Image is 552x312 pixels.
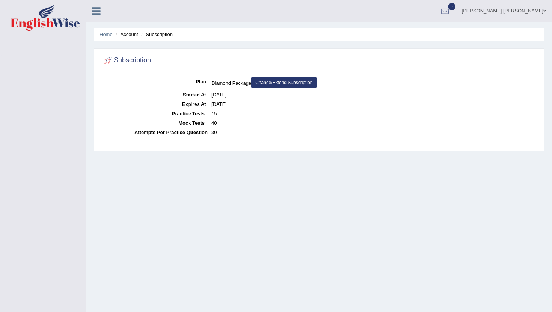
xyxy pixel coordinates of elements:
[114,31,138,38] li: Account
[100,32,113,37] a: Home
[211,118,536,128] dd: 40
[103,77,208,86] dt: Plan:
[211,128,536,137] dd: 30
[139,31,173,38] li: Subscription
[103,128,208,137] dt: Attempts Per Practice Question
[103,109,208,118] dt: Practice Tests :
[103,90,208,99] dt: Started At:
[211,99,536,109] dd: [DATE]
[211,77,536,90] dd: Diamond Package
[103,99,208,109] dt: Expires At:
[211,90,536,99] dd: [DATE]
[211,109,536,118] dd: 15
[251,77,317,88] a: Change/Extend Subscription
[103,55,151,66] h2: Subscription
[448,3,455,10] span: 0
[103,118,208,128] dt: Mock Tests :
